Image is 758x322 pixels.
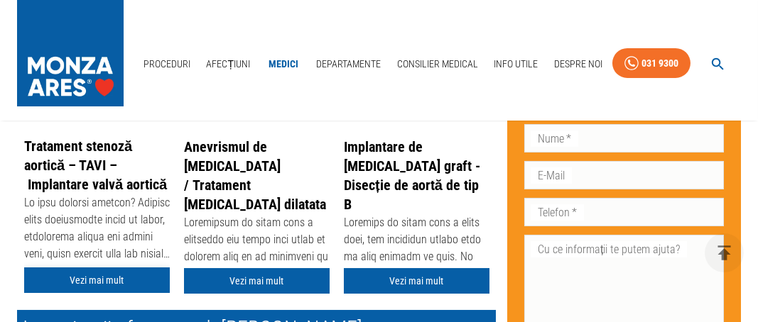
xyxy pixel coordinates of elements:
a: Tratament stenoză aortică – TAVI – Implantare valvă aortică [24,138,167,193]
a: Consilier Medical [391,50,484,79]
div: Loremips do sitam cons a elits doei, tem incididun utlabo etdo ma aliq enimadm ve quis. No exerc ... [344,214,489,285]
a: Implantare de [MEDICAL_DATA] graft - Disecție de aortă de tip B [344,138,480,213]
a: Despre Noi [548,50,608,79]
a: Vezi mai mult [24,267,170,294]
a: Info Utile [488,50,543,79]
a: Vezi mai mult [184,268,330,294]
a: Afecțiuni [200,50,256,79]
a: Departamente [310,50,386,79]
div: Lo ipsu dolorsi ametcon? Adipisc elits doeiusmodte incid ut labor, etdolorema aliqua eni admini v... [24,194,170,265]
a: Anevrismul de [MEDICAL_DATA] / Tratament [MEDICAL_DATA] dilatata [184,138,326,213]
a: Proceduri [138,50,196,79]
a: Vezi mai mult [344,268,489,294]
a: Medici [261,50,306,79]
button: delete [705,233,744,272]
a: 031 9300 [612,48,691,79]
div: 031 9300 [641,55,678,72]
div: Loremipsum do sitam cons a elitseddo eiu tempo inci utlab et dolorem aliq en ad minimveni qu nost... [184,214,330,285]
